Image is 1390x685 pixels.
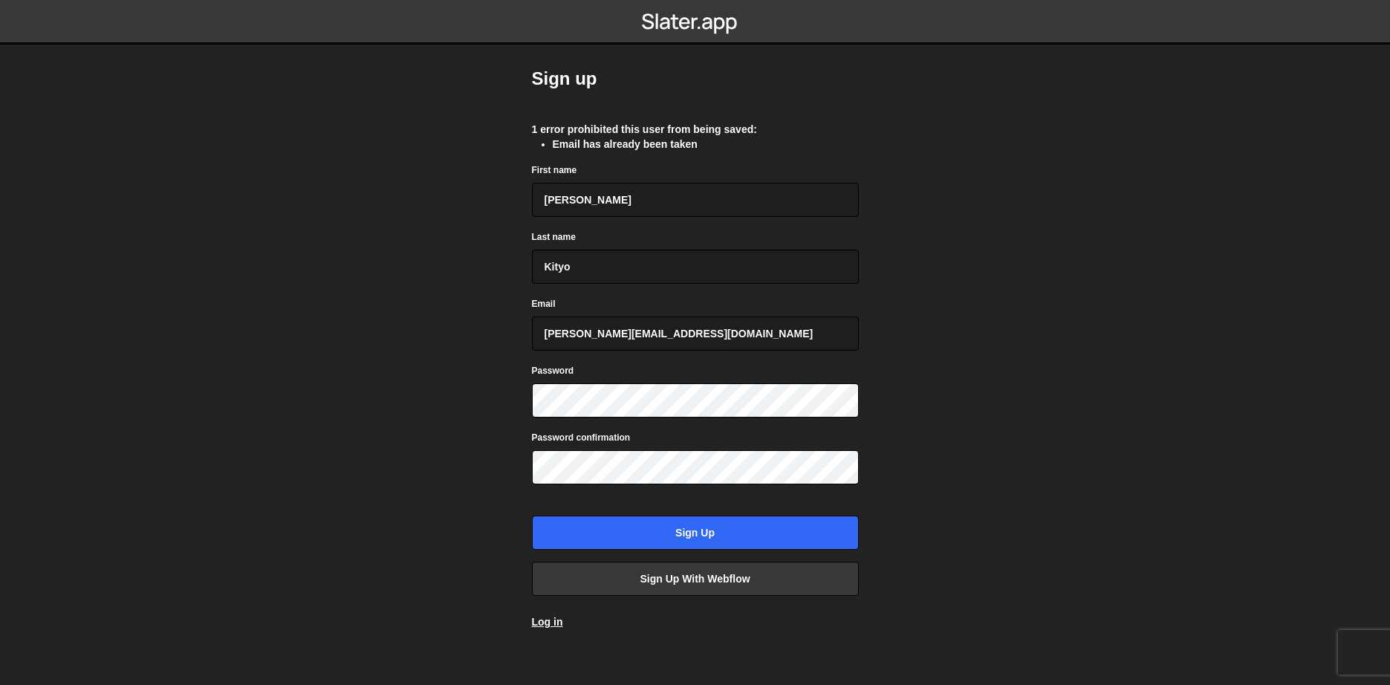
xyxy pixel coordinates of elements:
[532,616,563,628] a: Log in
[532,67,859,91] h2: Sign up
[532,562,859,596] a: Sign up with Webflow
[532,430,631,445] label: Password confirmation
[532,296,556,311] label: Email
[532,122,859,137] div: 1 error prohibited this user from being saved:
[532,516,859,550] input: Sign up
[553,137,859,152] li: Email has already been taken
[532,163,577,178] label: First name
[532,230,576,244] label: Last name
[532,363,574,378] label: Password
